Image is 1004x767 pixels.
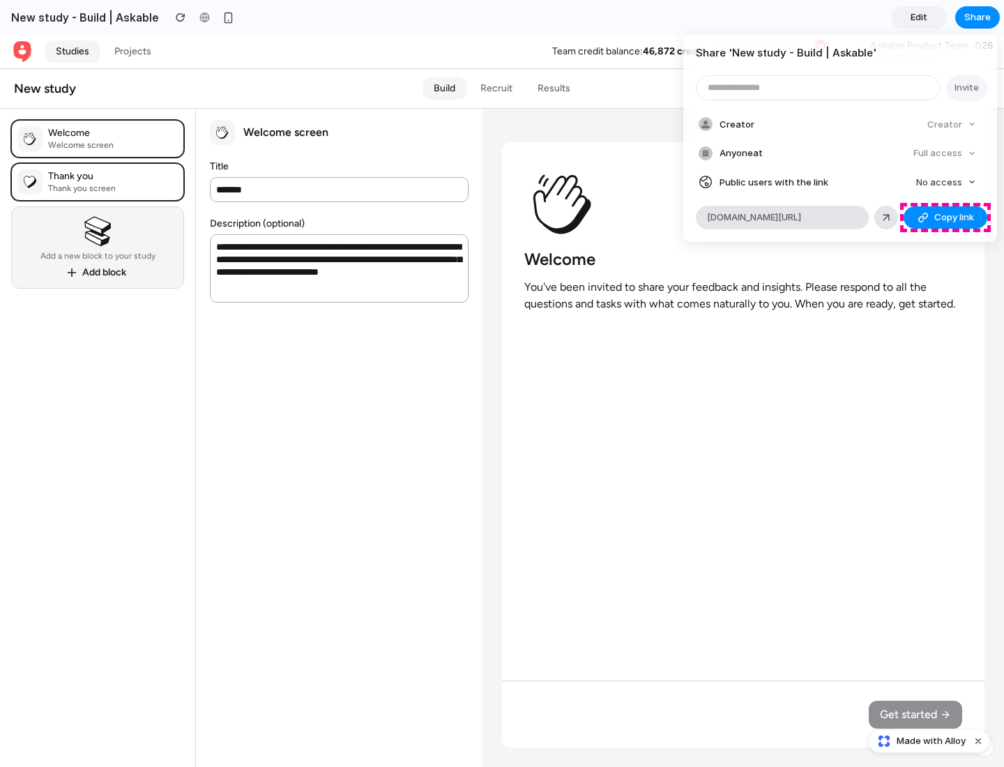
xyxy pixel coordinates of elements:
[870,5,993,17] span: Askable Product Team -D26
[502,85,984,96] header: Participant preview
[210,184,305,194] label: Description (optional)
[814,4,827,17] div: 9+
[715,6,803,28] button: Get more credits
[48,148,116,159] div: Thank you screen
[11,128,184,166] a: Thank you
[911,173,982,192] button: No access
[3,43,333,65] button: New study
[934,211,974,225] span: Copy link
[858,1,1004,33] button: Askable Product Team -D26[PERSON_NAME]
[720,176,828,190] span: Public users with the link
[210,127,229,137] label: Title
[11,85,184,123] a: Welcome
[720,10,797,23] span: Get more credits
[870,17,993,29] span: [PERSON_NAME]
[720,146,763,160] span: Anyone at
[82,231,126,244] div: Add block
[11,172,184,254] button: Add a new block to your studyAdd block
[48,92,114,105] div: Welcome
[707,211,801,225] span: [DOMAIN_NAME][URL]
[643,10,709,22] strong: 46,872 credits
[805,6,828,28] button: 9+
[423,43,466,65] a: Build
[524,213,595,236] h3: Welcome
[904,43,962,65] a: Preview
[40,217,155,225] div: Add a new block to your study
[11,85,184,123] div: WelcomeWelcome screen
[526,43,581,65] a: Results
[720,118,754,132] span: Creator
[552,10,643,23] div: Team credit balance:
[103,6,162,28] a: Projects
[916,176,962,190] span: No access
[48,105,114,116] div: Welcome screen
[904,206,987,229] button: Copy link
[696,45,984,61] h4: Share ' New study - Build | Askable '
[45,6,100,28] a: Studies
[696,206,869,229] div: [DOMAIN_NAME][URL]
[243,91,328,105] div: Welcome screen
[14,45,76,62] div: New study
[469,43,524,65] a: Recruit
[11,6,33,28] a: Back
[48,135,116,148] div: Thank you
[839,47,877,60] div: Draft
[11,128,184,166] div: Thank youThank you screen
[524,244,962,278] p: You've been invited to share your feedback and insights. Please respond to all the questions and ...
